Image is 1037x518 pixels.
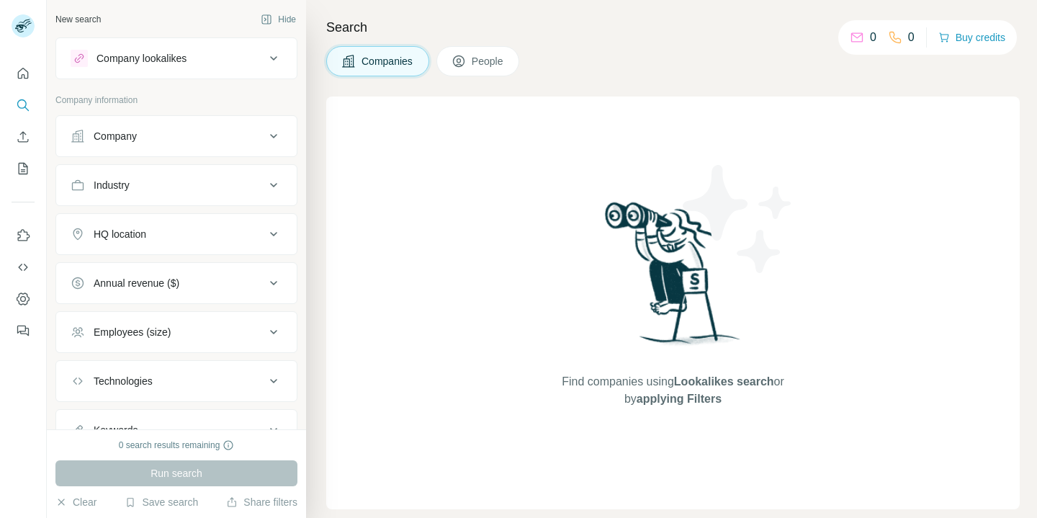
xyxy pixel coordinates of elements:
[94,129,137,143] div: Company
[56,168,297,202] button: Industry
[12,254,35,280] button: Use Surfe API
[56,217,297,251] button: HQ location
[119,439,235,452] div: 0 search results remaining
[12,156,35,182] button: My lists
[96,51,187,66] div: Company lookalikes
[56,266,297,300] button: Annual revenue ($)
[598,198,748,359] img: Surfe Illustration - Woman searching with binoculars
[908,29,915,46] p: 0
[94,423,138,437] div: Keywords
[12,61,35,86] button: Quick start
[251,9,306,30] button: Hide
[226,495,297,509] button: Share filters
[12,92,35,118] button: Search
[56,364,297,398] button: Technologies
[674,375,774,388] span: Lookalikes search
[870,29,876,46] p: 0
[637,393,722,405] span: applying Filters
[673,154,803,284] img: Surfe Illustration - Stars
[56,119,297,153] button: Company
[12,223,35,249] button: Use Surfe on LinkedIn
[12,124,35,150] button: Enrich CSV
[12,318,35,344] button: Feedback
[56,315,297,349] button: Employees (size)
[938,27,1005,48] button: Buy credits
[12,286,35,312] button: Dashboard
[94,325,171,339] div: Employees (size)
[56,41,297,76] button: Company lookalikes
[326,17,1020,37] h4: Search
[55,94,297,107] p: Company information
[94,178,130,192] div: Industry
[55,13,101,26] div: New search
[56,413,297,447] button: Keywords
[94,276,179,290] div: Annual revenue ($)
[557,373,788,408] span: Find companies using or by
[94,227,146,241] div: HQ location
[125,495,198,509] button: Save search
[362,54,414,68] span: Companies
[55,495,96,509] button: Clear
[94,374,153,388] div: Technologies
[472,54,505,68] span: People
